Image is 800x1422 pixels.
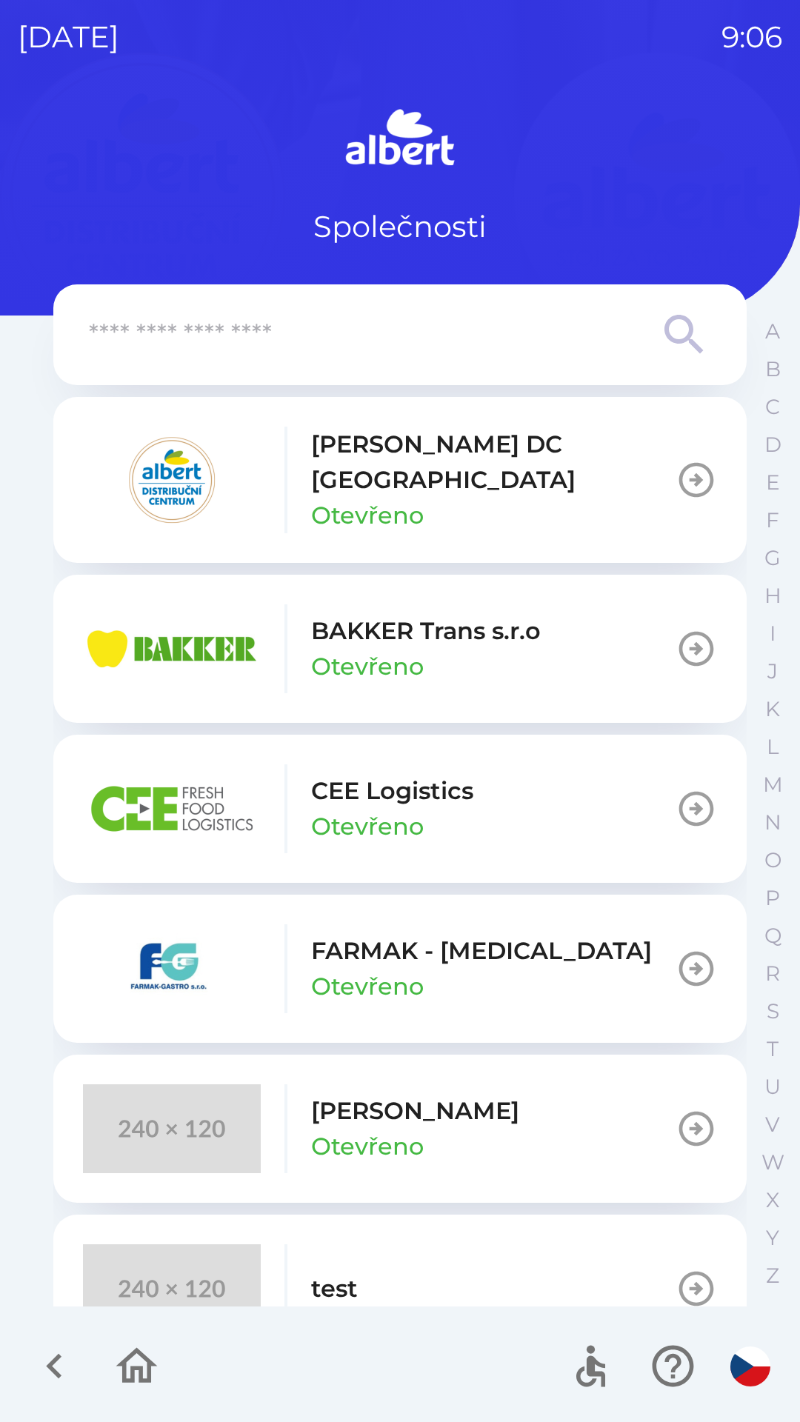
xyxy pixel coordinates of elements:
[754,879,791,917] button: P
[766,1225,779,1251] p: Y
[767,998,779,1024] p: S
[53,1215,747,1363] button: test
[83,1084,261,1173] img: 240x120
[311,773,473,809] p: CEE Logistics
[754,992,791,1030] button: S
[754,652,791,690] button: J
[18,15,119,59] p: [DATE]
[766,470,780,495] p: E
[764,810,781,835] p: N
[764,923,781,949] p: Q
[754,728,791,766] button: L
[766,1263,779,1289] p: Z
[754,464,791,501] button: E
[765,961,780,987] p: R
[767,734,779,760] p: L
[765,696,780,722] p: K
[83,924,261,1013] img: 5ee10d7b-21a5-4c2b-ad2f-5ef9e4226557.png
[83,1244,261,1333] img: 240x120
[83,435,261,524] img: 092fc4fe-19c8-4166-ad20-d7efd4551fba.png
[754,388,791,426] button: C
[754,426,791,464] button: D
[754,917,791,955] button: Q
[311,1271,358,1306] p: test
[754,841,791,879] button: O
[754,501,791,539] button: F
[754,766,791,804] button: M
[53,104,747,175] img: Logo
[763,772,783,798] p: M
[83,764,261,853] img: ba8847e2-07ef-438b-a6f1-28de549c3032.png
[721,15,782,59] p: 9:06
[53,575,747,723] button: BAKKER Trans s.r.oOtevřeno
[311,933,652,969] p: FARMAK - [MEDICAL_DATA]
[764,545,781,571] p: G
[766,507,779,533] p: F
[754,955,791,992] button: R
[754,350,791,388] button: B
[311,498,424,533] p: Otevřeno
[754,1068,791,1106] button: U
[53,397,747,563] button: [PERSON_NAME] DC [GEOGRAPHIC_DATA]Otevřeno
[754,615,791,652] button: I
[313,204,487,249] p: Společnosti
[767,1036,779,1062] p: T
[754,1257,791,1295] button: Z
[754,690,791,728] button: K
[311,969,424,1004] p: Otevřeno
[83,604,261,693] img: eba99837-dbda-48f3-8a63-9647f5990611.png
[764,583,781,609] p: H
[53,895,747,1043] button: FARMAK - [MEDICAL_DATA]Otevřeno
[730,1346,770,1386] img: cs flag
[754,313,791,350] button: A
[311,427,676,498] p: [PERSON_NAME] DC [GEOGRAPHIC_DATA]
[764,847,781,873] p: O
[754,1106,791,1144] button: V
[764,1074,781,1100] p: U
[770,621,776,647] p: I
[765,394,780,420] p: C
[761,1149,784,1175] p: W
[754,1030,791,1068] button: T
[754,577,791,615] button: H
[754,1181,791,1219] button: X
[311,1093,519,1129] p: [PERSON_NAME]
[765,318,780,344] p: A
[311,809,424,844] p: Otevřeno
[754,804,791,841] button: N
[764,432,781,458] p: D
[767,658,778,684] p: J
[311,613,541,649] p: BAKKER Trans s.r.o
[53,735,747,883] button: CEE LogisticsOtevřeno
[53,1055,747,1203] button: [PERSON_NAME]Otevřeno
[311,1129,424,1164] p: Otevřeno
[754,1144,791,1181] button: W
[766,1187,779,1213] p: X
[765,1112,780,1138] p: V
[765,885,780,911] p: P
[754,539,791,577] button: G
[311,649,424,684] p: Otevřeno
[765,356,781,382] p: B
[754,1219,791,1257] button: Y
